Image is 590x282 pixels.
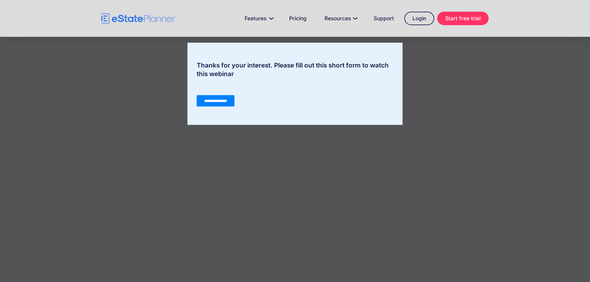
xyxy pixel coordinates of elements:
[404,12,434,25] a: Login
[197,84,393,106] iframe: Form 0
[317,12,363,25] a: Resources
[437,12,489,25] a: Start free trial
[282,12,314,25] a: Pricing
[366,12,401,25] a: Support
[187,61,403,78] div: Thanks for your interest. Please fill out this short form to watch this webinar
[101,13,175,24] a: home
[237,12,279,25] a: Features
